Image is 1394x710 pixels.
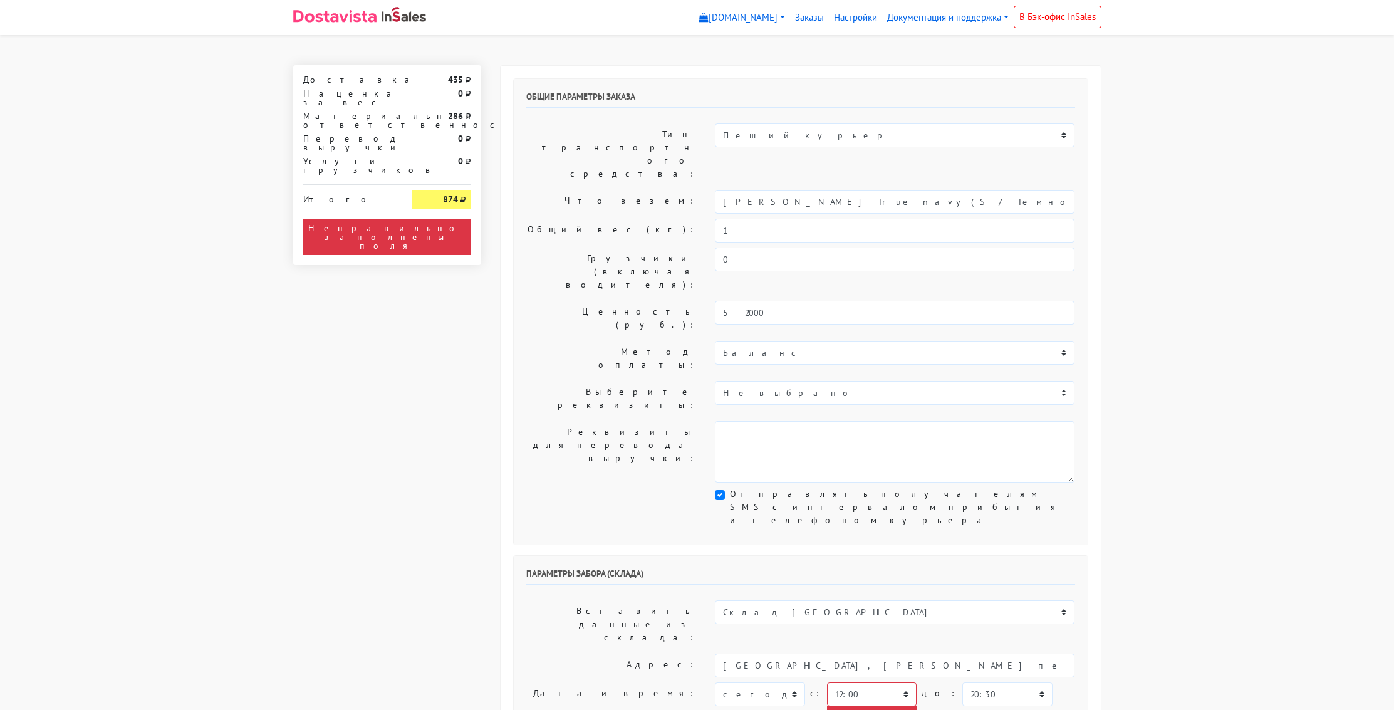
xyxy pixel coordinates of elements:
[517,600,706,649] label: Вставить данные из склада:
[730,488,1074,527] label: Отправлять получателям SMS с интервалом прибытия и телефоном курьера
[517,190,706,214] label: Что везем:
[526,91,1075,108] h6: Общие параметры заказа
[517,381,706,416] label: Выберите реквизиты:
[294,89,403,107] div: Наценка за вес
[458,88,463,99] strong: 0
[517,341,706,376] label: Метод оплаты:
[294,75,403,84] div: Доставка
[517,219,706,243] label: Общий вес (кг):
[303,219,471,255] div: Неправильно заполнены поля
[694,6,790,30] a: [DOMAIN_NAME]
[448,110,463,122] strong: 286
[382,7,427,22] img: InSales
[303,190,393,204] div: Итого
[517,654,706,677] label: Адрес:
[517,123,706,185] label: Тип транспортного средства:
[1014,6,1101,28] a: В Бэк-офис InSales
[293,10,377,23] img: Dostavista - срочная курьерская служба доставки
[526,568,1075,585] h6: Параметры забора (склада)
[458,155,463,167] strong: 0
[517,301,706,336] label: Ценность (руб.):
[922,682,957,704] label: до:
[810,682,822,704] label: c:
[294,112,403,129] div: Материальная ответственность
[448,74,463,85] strong: 435
[517,421,706,483] label: Реквизиты для перевода выручки:
[829,6,882,30] a: Настройки
[294,134,403,152] div: Перевод выручки
[443,194,458,205] strong: 874
[790,6,829,30] a: Заказы
[458,133,463,144] strong: 0
[882,6,1014,30] a: Документация и поддержка
[517,248,706,296] label: Грузчики (включая водителя):
[294,157,403,174] div: Услуги грузчиков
